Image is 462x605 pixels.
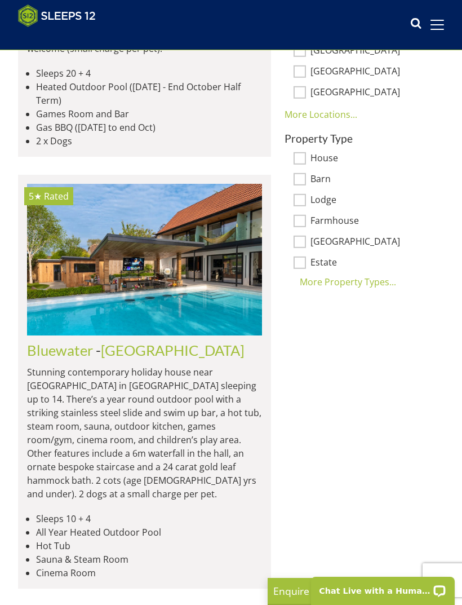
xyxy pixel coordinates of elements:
[36,67,262,80] li: Sleeps 20 + 4
[101,342,245,359] a: [GEOGRAPHIC_DATA]
[36,80,262,107] li: Heated Outdoor Pool ([DATE] - End October Half Term)
[29,190,42,202] span: Bluewater has a 5 star rating under the Quality in Tourism Scheme
[310,215,435,228] label: Farmhouse
[36,512,262,525] li: Sleeps 10 + 4
[285,275,435,289] div: More Property Types...
[310,87,435,99] label: [GEOGRAPHIC_DATA]
[36,121,262,134] li: Gas BBQ ([DATE] to end Oct)
[310,66,435,78] label: [GEOGRAPHIC_DATA]
[96,342,245,359] span: -
[310,153,435,165] label: House
[36,553,262,566] li: Sauna & Steam Room
[310,236,435,249] label: [GEOGRAPHIC_DATA]
[36,134,262,148] li: 2 x Dogs
[12,34,131,43] iframe: Customer reviews powered by Trustpilot
[310,257,435,270] label: Estate
[36,539,262,553] li: Hot Tub
[18,5,96,27] img: Sleeps 12
[36,107,262,121] li: Games Room and Bar
[27,184,262,335] a: 5★ Rated
[27,365,262,501] p: Stunning contemporary holiday house near [GEOGRAPHIC_DATA] in [GEOGRAPHIC_DATA] sleeping up to 14...
[36,525,262,539] li: All Year Heated Outdoor Pool
[27,342,93,359] a: Bluewater
[44,190,69,202] span: Rated
[304,569,462,605] iframe: LiveChat chat widget
[285,133,435,144] h3: Property Type
[310,45,435,58] label: [GEOGRAPHIC_DATA]
[273,584,442,598] p: Enquire Now
[27,184,262,335] img: bluewater-bristol-holiday-accomodation-home-stays-8.original.jpg
[36,566,262,580] li: Cinema Room
[310,195,435,207] label: Lodge
[285,108,357,121] a: More Locations...
[310,174,435,186] label: Barn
